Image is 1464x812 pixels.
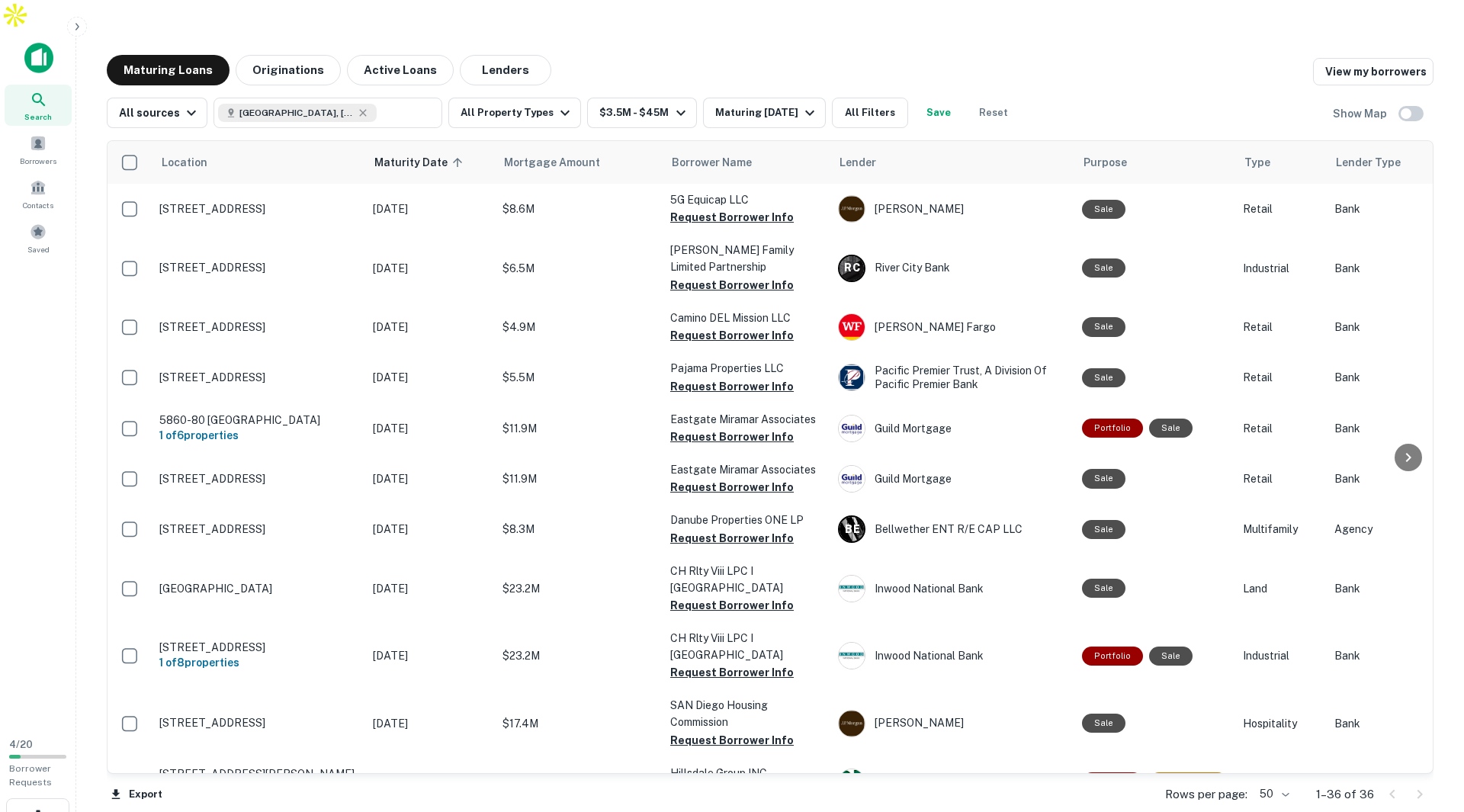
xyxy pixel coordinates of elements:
[1388,690,1464,763] div: Chat Widget
[1082,714,1125,733] div: Sale
[373,319,487,335] p: [DATE]
[1243,369,1319,386] p: Retail
[1243,470,1319,487] p: Retail
[670,630,823,663] p: CH Rlty Viii LPC I [GEOGRAPHIC_DATA]
[24,43,53,73] img: capitalize-icon.png
[1334,369,1456,386] p: Bank
[839,466,865,492] img: picture
[373,201,487,217] p: [DATE]
[1334,470,1456,487] p: Bank
[1149,772,1228,791] div: This loan purpose was for construction
[1084,153,1127,172] span: Purpose
[838,515,1067,543] div: Bellwether ENT R/E CAP LLC
[1082,200,1125,219] div: Sale
[502,201,655,217] p: $8.6M
[670,697,823,730] p: SAN Diego Housing Commission
[159,582,358,595] p: [GEOGRAPHIC_DATA]
[1243,420,1319,437] p: Retail
[239,106,354,120] span: [GEOGRAPHIC_DATA], [GEOGRAPHIC_DATA]
[1149,419,1193,438] div: Sale
[703,98,826,128] button: Maturing [DATE]
[840,153,876,172] span: Lender
[845,522,859,538] p: B E
[1243,580,1319,597] p: Land
[670,276,794,294] button: Request Borrower Info
[839,364,865,390] img: picture
[495,141,663,184] th: Mortgage Amount
[830,141,1074,184] th: Lender
[670,512,823,528] p: Danube Properties ONE LP
[914,98,963,128] button: Save your search to get updates of matches that match your search criteria.
[1327,141,1464,184] th: Lender Type
[838,255,1067,282] div: River City Bank
[838,642,1067,669] div: Inwood National Bank
[502,715,655,732] p: $17.4M
[1149,647,1193,666] div: Sale
[236,55,341,85] button: Originations
[502,319,655,335] p: $4.9M
[839,769,865,795] img: picture
[839,314,865,340] img: picture
[1334,319,1456,335] p: Bank
[838,575,1067,602] div: Inwood National Bank
[839,643,865,669] img: picture
[670,411,823,428] p: Eastgate Miramar Associates
[670,478,794,496] button: Request Borrower Info
[1074,141,1235,184] th: Purpose
[5,173,72,214] a: Contacts
[663,141,830,184] th: Borrower Name
[670,529,794,547] button: Request Borrower Info
[670,461,823,478] p: Eastgate Miramar Associates
[5,85,72,126] a: Search
[373,369,487,386] p: [DATE]
[672,153,752,172] span: Borrower Name
[1334,420,1456,437] p: Bank
[670,731,794,749] button: Request Borrower Info
[502,470,655,487] p: $11.9M
[1082,469,1125,488] div: Sale
[670,360,823,377] p: Pajama Properties LLC
[1336,153,1401,172] span: Lender Type
[1243,260,1319,277] p: Industrial
[839,576,865,602] img: picture
[838,465,1067,493] div: Guild Mortgage
[374,153,467,172] span: Maturity Date
[502,580,655,597] p: $23.2M
[839,711,865,737] img: picture
[1334,521,1456,538] p: Agency
[1165,785,1247,804] p: Rows per page:
[715,104,819,122] div: Maturing [DATE]
[838,313,1067,341] div: [PERSON_NAME] Fargo
[1243,319,1319,335] p: Retail
[839,196,865,222] img: picture
[1334,260,1456,277] p: Bank
[1243,715,1319,732] p: Hospitality
[119,104,201,122] div: All sources
[373,715,487,732] p: [DATE]
[839,416,865,441] img: picture
[373,470,487,487] p: [DATE]
[670,191,823,208] p: 5G Equicap LLC
[1244,153,1270,172] span: Type
[969,98,1018,128] button: Reset
[107,783,166,806] button: Export
[365,141,495,184] th: Maturity Date
[670,208,794,226] button: Request Borrower Info
[1334,715,1456,732] p: Bank
[9,763,52,788] span: Borrower Requests
[373,420,487,437] p: [DATE]
[1254,783,1292,805] div: 50
[20,155,56,167] span: Borrowers
[502,420,655,437] p: $11.9M
[5,217,72,258] a: Saved
[838,710,1067,737] div: [PERSON_NAME]
[670,326,794,345] button: Request Borrower Info
[1082,579,1125,598] div: Sale
[159,522,358,536] p: [STREET_ADDRESS]
[587,98,696,128] button: $3.5M - $45M
[107,55,230,85] button: Maturing Loans
[1333,105,1389,122] h6: Show Map
[9,739,33,750] span: 4 / 20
